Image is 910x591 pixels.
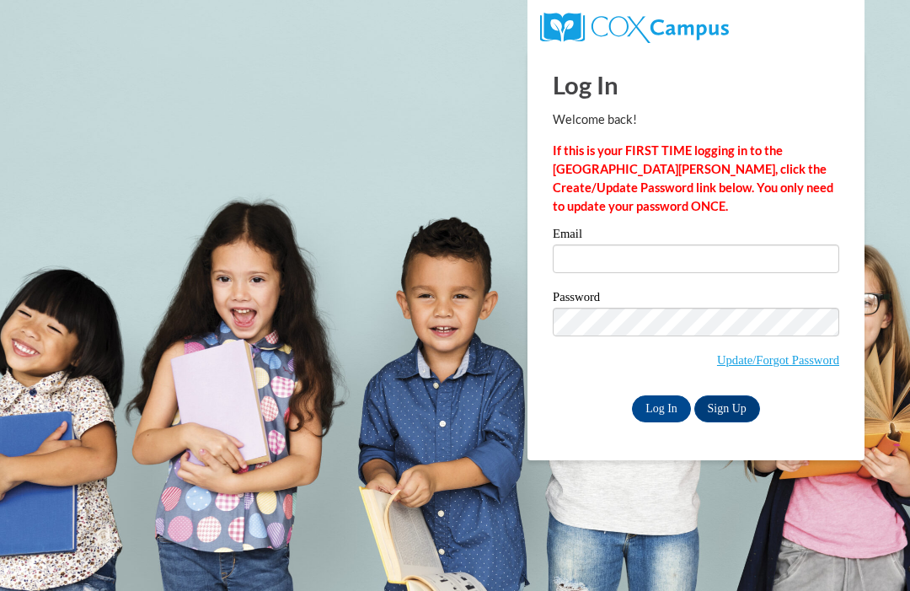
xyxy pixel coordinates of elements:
h1: Log In [553,67,839,102]
strong: If this is your FIRST TIME logging in to the [GEOGRAPHIC_DATA][PERSON_NAME], click the Create/Upd... [553,143,833,213]
img: COX Campus [540,13,729,43]
a: Update/Forgot Password [717,353,839,367]
a: Sign Up [694,395,760,422]
p: Welcome back! [553,110,839,129]
input: Log In [632,395,691,422]
label: Password [553,291,839,308]
label: Email [553,228,839,244]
